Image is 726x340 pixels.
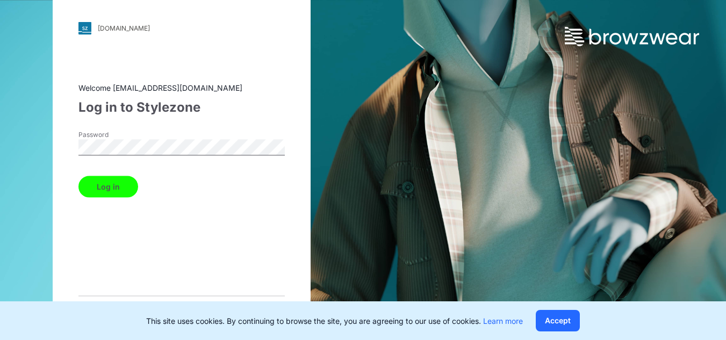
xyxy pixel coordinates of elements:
[98,24,150,32] div: [DOMAIN_NAME]
[78,82,285,93] div: Welcome [EMAIL_ADDRESS][DOMAIN_NAME]
[146,315,523,327] p: This site uses cookies. By continuing to browse the site, you are agreeing to our use of cookies.
[483,316,523,325] a: Learn more
[565,27,699,46] img: browzwear-logo.73288ffb.svg
[78,97,285,117] div: Log in to Stylezone
[536,310,580,331] button: Accept
[78,176,138,197] button: Log in
[78,21,91,34] img: svg+xml;base64,PHN2ZyB3aWR0aD0iMjgiIGhlaWdodD0iMjgiIHZpZXdCb3g9IjAgMCAyOCAyOCIgZmlsbD0ibm9uZSIgeG...
[78,129,154,139] label: Password
[78,21,285,34] a: [DOMAIN_NAME]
